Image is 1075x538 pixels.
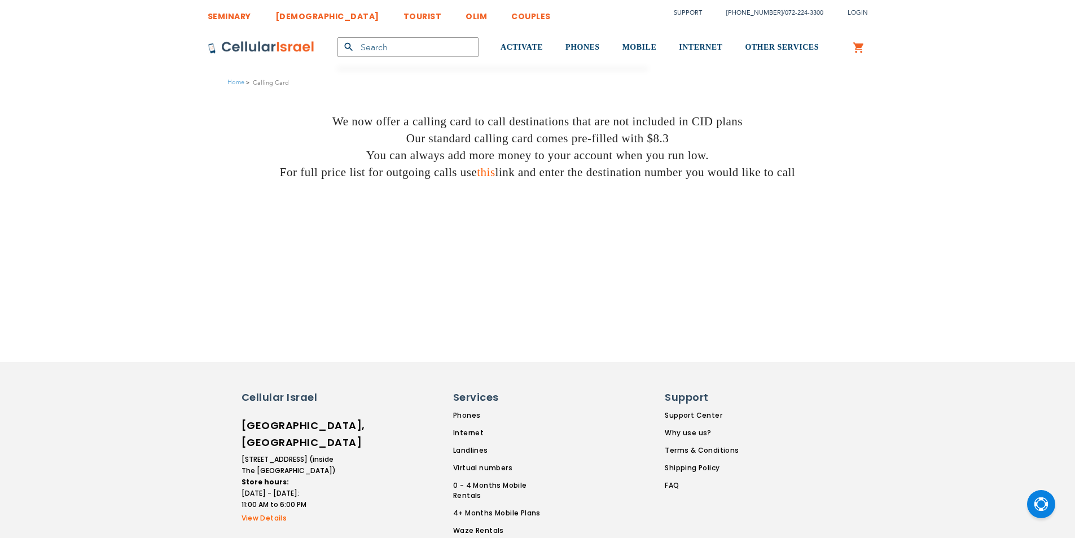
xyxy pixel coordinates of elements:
[337,37,479,57] input: Search
[848,8,868,17] span: Login
[745,43,819,51] span: OTHER SERVICES
[665,463,739,473] a: Shipping Policy
[565,43,600,51] span: PHONES
[453,410,556,421] a: Phones
[8,147,1067,164] h4: You can always add more money to your account when you run low.
[565,27,600,69] a: PHONES
[253,77,289,88] strong: Calling Card
[477,165,495,179] a: this
[242,390,337,405] h6: Cellular Israel
[453,428,556,438] a: Internet
[242,477,289,487] strong: Store hours:
[665,428,739,438] a: Why use us?
[745,27,819,69] a: OTHER SERVICES
[453,390,549,405] h6: Services
[501,43,543,51] span: ACTIVATE
[208,3,251,24] a: SEMINARY
[501,27,543,69] a: ACTIVATE
[453,445,556,456] a: Landlines
[726,8,783,17] a: [PHONE_NUMBER]
[242,513,337,523] a: View Details
[466,3,487,24] a: OLIM
[453,508,556,518] a: 4+ Months Mobile Plans
[8,164,1067,181] h4: For full price list for outgoing calls use link and enter the destination number you would like t...
[674,8,702,17] a: Support
[453,480,556,501] a: 0 - 4 Months Mobile Rentals
[8,113,1067,130] h4: We now offer a calling card to call destinations that are not included in CID plans
[511,3,551,24] a: COUPLES
[208,41,315,54] img: Cellular Israel Logo
[665,445,739,456] a: Terms & Conditions
[715,5,823,21] li: /
[665,410,739,421] a: Support Center
[679,43,722,51] span: INTERNET
[622,27,657,69] a: MOBILE
[403,3,442,24] a: TOURIST
[453,526,556,536] a: Waze Rentals
[242,454,337,510] li: [STREET_ADDRESS] (inside The [GEOGRAPHIC_DATA]) [DATE] - [DATE]: 11:00 AM to 6:00 PM
[227,78,244,86] a: Home
[622,43,657,51] span: MOBILE
[275,3,379,24] a: [DEMOGRAPHIC_DATA]
[785,8,823,17] a: 072-224-3300
[665,390,732,405] h6: Support
[242,417,337,451] h6: [GEOGRAPHIC_DATA], [GEOGRAPHIC_DATA]
[679,27,722,69] a: INTERNET
[453,463,556,473] a: Virtual numbers
[8,130,1067,147] h4: Our standard calling card comes pre-filled with $8.3
[665,480,739,491] a: FAQ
